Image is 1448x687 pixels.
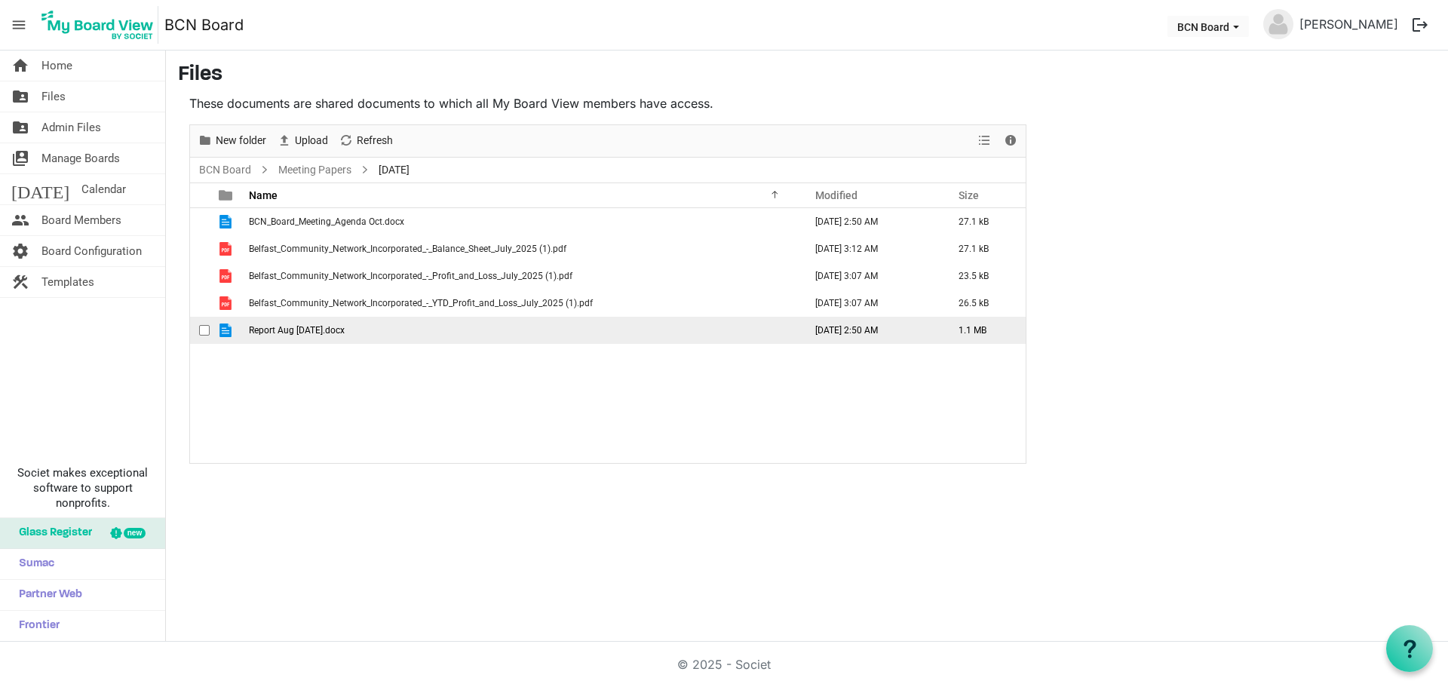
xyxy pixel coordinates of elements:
div: Refresh [333,125,398,157]
span: folder_shared [11,112,29,143]
span: Upload [293,131,330,150]
span: Modified [815,189,857,201]
td: checkbox [190,235,210,262]
span: Board Configuration [41,236,142,266]
span: menu [5,11,33,39]
span: people [11,205,29,235]
td: September 18, 2025 2:50 AM column header Modified [799,317,943,344]
td: Belfast_Community_Network_Incorporated_-_Profit_and_Loss_July_2025 (1).pdf is template cell colum... [244,262,799,290]
span: Name [249,189,278,201]
button: Refresh [336,131,396,150]
td: September 18, 2025 2:50 AM column header Modified [799,208,943,235]
span: Manage Boards [41,143,120,173]
span: switch_account [11,143,29,173]
div: View [972,125,998,157]
span: Refresh [355,131,394,150]
span: Files [41,81,66,112]
td: Belfast_Community_Network_Incorporated_-_YTD_Profit_and_Loss_July_2025 (1).pdf is template cell c... [244,290,799,317]
a: BCN Board [196,161,254,179]
a: Meeting Papers [275,161,354,179]
a: © 2025 - Societ [677,657,771,672]
button: logout [1404,9,1436,41]
div: Details [998,125,1023,157]
img: My Board View Logo [37,6,158,44]
span: home [11,51,29,81]
span: Board Members [41,205,121,235]
a: [PERSON_NAME] [1293,9,1404,39]
span: New folder [214,131,268,150]
span: Partner Web [11,580,82,610]
td: September 18, 2025 3:12 AM column header Modified [799,235,943,262]
span: [DATE] [376,161,413,179]
td: September 18, 2025 3:07 AM column header Modified [799,290,943,317]
span: Belfast_Community_Network_Incorporated_-_Profit_and_Loss_July_2025 (1).pdf [249,271,572,281]
td: is template cell column header type [210,208,244,235]
button: View dropdownbutton [975,131,993,150]
td: checkbox [190,317,210,344]
span: Templates [41,267,94,297]
td: is template cell column header type [210,290,244,317]
span: BCN_Board_Meeting_Agenda Oct.docx [249,216,404,227]
span: Frontier [11,611,60,641]
td: 26.5 kB is template cell column header Size [943,290,1026,317]
button: Details [1001,131,1021,150]
td: Belfast_Community_Network_Incorporated_-_Balance_Sheet_July_2025 (1).pdf is template cell column ... [244,235,799,262]
button: New folder [195,131,269,150]
div: New folder [192,125,271,157]
div: new [124,528,146,538]
td: checkbox [190,262,210,290]
span: Calendar [81,174,126,204]
td: is template cell column header type [210,235,244,262]
a: BCN Board [164,10,244,40]
span: Size [959,189,979,201]
td: September 18, 2025 3:07 AM column header Modified [799,262,943,290]
span: Belfast_Community_Network_Incorporated_-_Balance_Sheet_July_2025 (1).pdf [249,244,566,254]
button: BCN Board dropdownbutton [1167,16,1249,37]
span: construction [11,267,29,297]
td: 1.1 MB is template cell column header Size [943,317,1026,344]
td: 27.1 kB is template cell column header Size [943,235,1026,262]
td: is template cell column header type [210,262,244,290]
span: folder_shared [11,81,29,112]
span: Societ makes exceptional software to support nonprofits. [7,465,158,511]
td: checkbox [190,208,210,235]
span: Belfast_Community_Network_Incorporated_-_YTD_Profit_and_Loss_July_2025 (1).pdf [249,298,593,308]
span: Glass Register [11,518,92,548]
td: 27.1 kB is template cell column header Size [943,208,1026,235]
td: Report Aug Sept 25.docx is template cell column header Name [244,317,799,344]
span: Sumac [11,549,54,579]
td: is template cell column header type [210,317,244,344]
td: checkbox [190,290,210,317]
div: Upload [271,125,333,157]
p: These documents are shared documents to which all My Board View members have access. [189,94,1026,112]
span: Report Aug [DATE].docx [249,325,345,336]
span: Admin Files [41,112,101,143]
span: Home [41,51,72,81]
h3: Files [178,63,1436,88]
img: no-profile-picture.svg [1263,9,1293,39]
td: 23.5 kB is template cell column header Size [943,262,1026,290]
span: [DATE] [11,174,69,204]
span: settings [11,236,29,266]
a: My Board View Logo [37,6,164,44]
td: BCN_Board_Meeting_Agenda Oct.docx is template cell column header Name [244,208,799,235]
button: Upload [275,131,331,150]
